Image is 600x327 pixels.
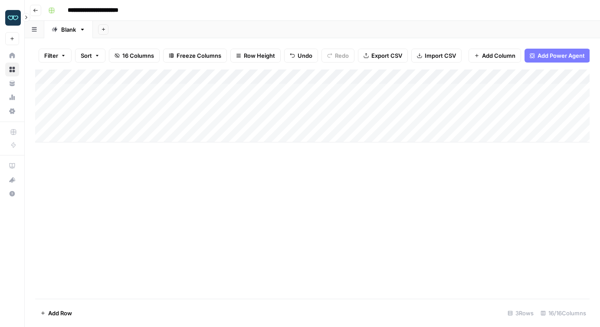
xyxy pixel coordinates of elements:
button: Add Row [35,306,77,320]
button: Row Height [230,49,281,63]
button: Import CSV [411,49,462,63]
span: Add Column [482,51,515,60]
button: Help + Support [5,187,19,201]
button: Redo [321,49,354,63]
button: Filter [39,49,72,63]
button: Sort [75,49,105,63]
a: Blank [44,21,93,38]
span: Redo [335,51,349,60]
button: What's new? [5,173,19,187]
div: Blank [61,25,76,34]
span: Export CSV [371,51,402,60]
img: Zola Inc Logo [5,10,21,26]
span: Freeze Columns [177,51,221,60]
div: 3 Rows [504,306,537,320]
span: Row Height [244,51,275,60]
button: Export CSV [358,49,408,63]
a: Home [5,49,19,63]
button: 16 Columns [109,49,160,63]
span: Filter [44,51,58,60]
span: Sort [81,51,92,60]
span: Add Power Agent [538,51,585,60]
div: 16/16 Columns [537,306,590,320]
span: Add Row [48,309,72,317]
button: Freeze Columns [163,49,227,63]
span: 16 Columns [122,51,154,60]
a: Your Data [5,76,19,90]
a: Browse [5,63,19,76]
div: What's new? [6,173,19,186]
a: Settings [5,104,19,118]
button: Workspace: Zola Inc [5,7,19,29]
a: Usage [5,90,19,104]
button: Add Column [469,49,521,63]
button: Undo [284,49,318,63]
span: Undo [298,51,312,60]
button: Add Power Agent [525,49,590,63]
a: AirOps Academy [5,159,19,173]
span: Import CSV [425,51,456,60]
